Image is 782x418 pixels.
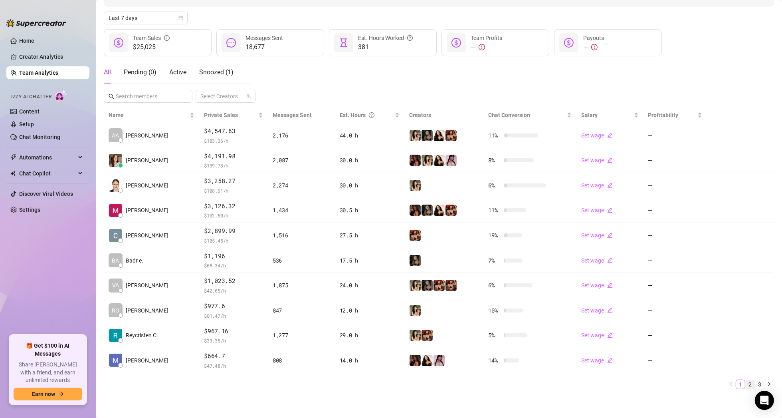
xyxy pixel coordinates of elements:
[6,19,66,27] img: logo-BBDzfeDw.svg
[178,16,183,20] span: calendar
[471,35,502,41] span: Team Profits
[746,380,754,389] a: 2
[648,112,679,118] span: Profitability
[643,348,707,373] td: —
[726,380,736,389] button: left
[19,50,83,63] a: Creator Analytics
[204,287,263,295] span: $ 42.65 /h
[358,42,413,52] span: 381
[369,111,374,119] span: question-circle
[488,331,501,340] span: 5 %
[19,207,40,213] a: Settings
[422,330,433,341] img: Oxillery
[204,211,263,219] span: $ 102.50 /h
[204,187,263,195] span: $ 108.61 /h
[126,206,168,215] span: [PERSON_NAME]
[607,183,613,188] span: edit
[204,201,263,211] span: $3,126.32
[204,226,263,236] span: $2,899.99
[19,191,73,197] a: Discover Viral Videos
[204,326,263,336] span: $967.16
[581,357,613,364] a: Set wageedit
[643,248,707,273] td: —
[10,154,17,161] span: thunderbolt
[204,301,263,311] span: $977.6
[114,38,123,48] span: dollar-circle
[204,276,263,286] span: $1,023.52
[726,380,736,389] li: Previous Page
[410,330,421,341] img: Candylion
[581,112,598,118] span: Salary
[591,44,598,50] span: exclamation-circle
[422,205,433,216] img: Rolyat
[410,230,421,241] img: Oxillery
[204,251,263,261] span: $1,196
[109,154,122,167] img: Júlia Nicodemos
[410,130,421,141] img: Candylion
[410,180,421,191] img: Candylion
[245,42,283,52] span: 18,677
[488,281,501,290] span: 6 %
[204,336,263,344] span: $ 33.35 /h
[488,112,530,118] span: Chat Conversion
[204,237,263,245] span: $ 105.45 /h
[204,362,263,370] span: $ 47.48 /h
[607,332,613,338] span: edit
[583,35,604,41] span: Payouts
[755,380,764,389] a: 3
[19,167,76,180] span: Chat Copilot
[19,70,58,76] a: Team Analytics
[581,157,613,163] a: Set wageedit
[643,198,707,223] td: —
[581,332,613,338] a: Set wageedit
[488,156,501,165] span: 8 %
[32,391,55,397] span: Earn now
[643,323,707,348] td: —
[112,306,119,315] span: RO
[434,155,445,166] img: mads
[340,331,400,340] div: 29.0 h
[109,111,188,119] span: Name
[204,312,263,320] span: $ 81.47 /h
[340,156,400,165] div: 30.0 h
[451,38,461,48] span: dollar-circle
[607,307,613,313] span: edit
[422,130,433,141] img: Rolyat
[729,382,733,386] span: left
[199,68,234,76] span: Snoozed ( 1 )
[488,231,501,240] span: 19 %
[58,391,64,397] span: arrow-right
[10,171,16,176] img: Chat Copilot
[109,229,122,242] img: Chasemarl Caban…
[410,155,421,166] img: steph
[755,391,774,410] div: Open Intercom Messenger
[124,68,156,77] div: Pending ( 0 )
[246,94,251,99] span: team
[434,205,445,216] img: mads
[607,283,613,288] span: edit
[126,281,168,290] span: [PERSON_NAME]
[204,261,263,269] span: $ 68.34 /h
[488,131,501,140] span: 11 %
[112,131,119,140] span: AA
[273,306,330,315] div: 847
[407,34,413,42] span: question-circle
[126,356,168,365] span: [PERSON_NAME]
[19,108,40,115] a: Content
[116,92,181,101] input: Search members
[126,231,168,240] span: [PERSON_NAME]
[488,306,501,315] span: 10 %
[104,68,111,77] div: All
[410,355,421,366] img: steph
[126,156,168,165] span: [PERSON_NAME]
[126,131,168,140] span: [PERSON_NAME]
[358,34,413,42] div: Est. Hours Worked
[488,356,501,365] span: 14 %
[340,111,394,119] div: Est. Hours
[273,281,330,290] div: 1,875
[581,307,613,314] a: Set wageedit
[273,131,330,140] div: 2,176
[340,131,400,140] div: 44.0 h
[273,331,330,340] div: 1,277
[19,121,34,127] a: Setup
